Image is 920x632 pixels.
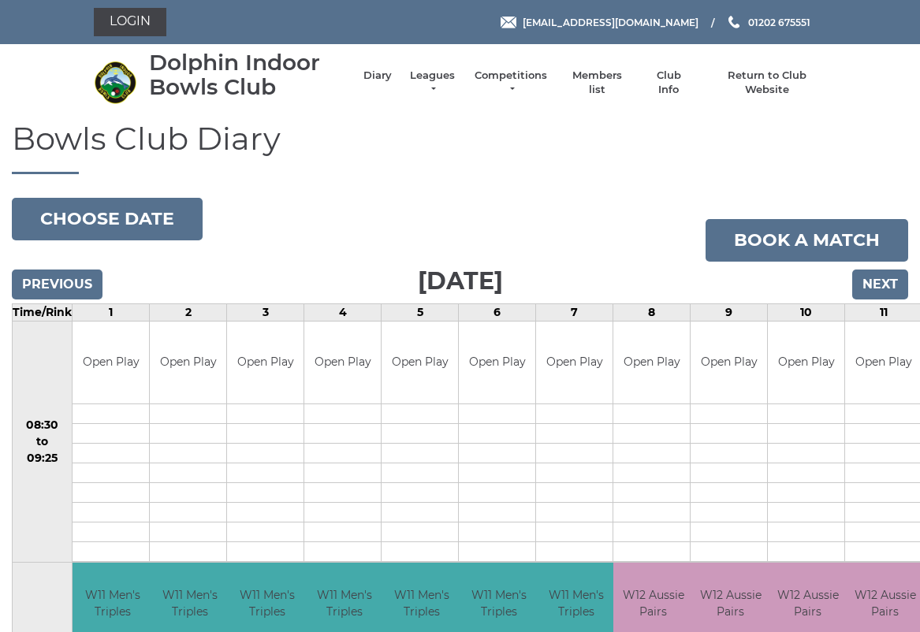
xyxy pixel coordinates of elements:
[691,303,768,321] td: 9
[363,69,392,83] a: Diary
[728,16,739,28] img: Phone us
[646,69,691,97] a: Club Info
[707,69,826,97] a: Return to Club Website
[501,15,698,30] a: Email [EMAIL_ADDRESS][DOMAIN_NAME]
[12,121,908,174] h1: Bowls Club Diary
[523,16,698,28] span: [EMAIL_ADDRESS][DOMAIN_NAME]
[613,322,690,404] td: Open Play
[13,303,73,321] td: Time/Rink
[73,322,149,404] td: Open Play
[564,69,630,97] a: Members list
[73,303,150,321] td: 1
[536,322,613,404] td: Open Play
[473,69,549,97] a: Competitions
[12,270,102,299] input: Previous
[13,321,73,563] td: 08:30 to 09:25
[459,303,536,321] td: 6
[149,50,348,99] div: Dolphin Indoor Bowls Club
[768,322,844,404] td: Open Play
[536,303,613,321] td: 7
[459,322,535,404] td: Open Play
[408,69,457,97] a: Leagues
[382,303,459,321] td: 5
[150,322,226,404] td: Open Play
[150,303,227,321] td: 2
[227,303,304,321] td: 3
[227,322,304,404] td: Open Play
[748,16,810,28] span: 01202 675551
[94,8,166,36] a: Login
[726,15,810,30] a: Phone us 01202 675551
[304,303,382,321] td: 4
[691,322,767,404] td: Open Play
[768,303,845,321] td: 10
[501,17,516,28] img: Email
[706,219,908,262] a: Book a match
[852,270,908,299] input: Next
[94,61,137,104] img: Dolphin Indoor Bowls Club
[382,322,458,404] td: Open Play
[613,303,691,321] td: 8
[12,198,203,240] button: Choose date
[304,322,381,404] td: Open Play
